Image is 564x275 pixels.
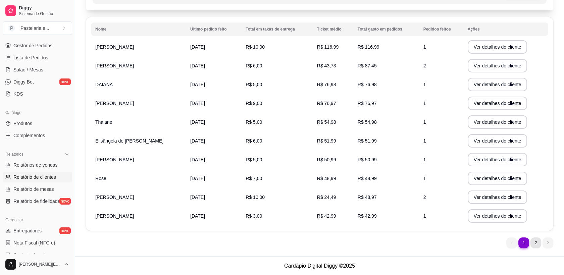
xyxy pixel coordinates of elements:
[246,195,265,200] span: R$ 10,00
[246,157,262,162] span: R$ 5,00
[468,115,527,129] button: Ver detalhes do cliente
[91,22,186,36] th: Nome
[190,138,205,144] span: [DATE]
[358,138,377,144] span: R$ 51,99
[358,101,377,106] span: R$ 76,97
[3,225,72,236] a: Entregadoresnovo
[518,237,529,248] li: pagination item 1 active
[95,195,134,200] span: [PERSON_NAME]
[3,196,72,207] a: Relatório de fidelidadenovo
[95,213,134,219] span: [PERSON_NAME]
[246,138,262,144] span: R$ 6,00
[190,82,205,87] span: [DATE]
[543,237,553,248] li: next page button
[317,63,336,68] span: R$ 43,73
[13,42,52,49] span: Gestor de Pedidos
[503,234,557,252] nav: pagination navigation
[317,101,336,106] span: R$ 76,97
[95,82,113,87] span: DAIANA
[190,101,205,106] span: [DATE]
[317,119,336,125] span: R$ 54,98
[358,176,377,181] span: R$ 48,99
[3,52,72,63] a: Lista de Pedidos
[246,63,262,68] span: R$ 6,00
[95,157,134,162] span: [PERSON_NAME]
[317,44,339,50] span: R$ 116,99
[464,22,548,36] th: Ações
[95,101,134,106] span: [PERSON_NAME]
[19,262,61,267] span: [PERSON_NAME][EMAIL_ADDRESS][DOMAIN_NAME]
[246,101,262,106] span: R$ 9,00
[3,184,72,195] a: Relatório de mesas
[3,172,72,182] a: Relatório de clientes
[423,138,426,144] span: 1
[468,153,527,166] button: Ver detalhes do cliente
[13,78,34,85] span: Diggy Bot
[190,213,205,219] span: [DATE]
[423,82,426,87] span: 1
[468,78,527,91] button: Ver detalhes do cliente
[13,174,56,180] span: Relatório de clientes
[317,82,336,87] span: R$ 76,98
[13,54,48,61] span: Lista de Pedidos
[423,119,426,125] span: 1
[3,118,72,129] a: Produtos
[358,82,377,87] span: R$ 76,98
[13,162,58,168] span: Relatórios de vendas
[3,160,72,170] a: Relatórios de vendas
[358,195,377,200] span: R$ 48,97
[468,172,527,185] button: Ver detalhes do cliente
[3,237,72,248] a: Nota Fiscal (NFC-e)
[95,176,106,181] span: Rose
[19,5,69,11] span: Diggy
[13,120,32,127] span: Produtos
[423,44,426,50] span: 1
[358,213,377,219] span: R$ 42,99
[246,213,262,219] span: R$ 3,00
[468,97,527,110] button: Ver detalhes do cliente
[190,176,205,181] span: [DATE]
[317,213,336,219] span: R$ 42,99
[246,44,265,50] span: R$ 10,00
[3,64,72,75] a: Salão / Mesas
[242,22,313,36] th: Total em taxas de entrega
[20,25,49,32] div: Pastelaria e ...
[95,44,134,50] span: [PERSON_NAME]
[3,89,72,99] a: KDS
[358,157,377,162] span: R$ 50,99
[13,91,23,97] span: KDS
[358,119,377,125] span: R$ 54,98
[19,11,69,16] span: Sistema de Gestão
[186,22,242,36] th: Último pedido feito
[190,63,205,68] span: [DATE]
[3,107,72,118] div: Catálogo
[354,22,419,36] th: Total gasto em pedidos
[246,176,262,181] span: R$ 7,00
[358,44,379,50] span: R$ 116,99
[317,195,336,200] span: R$ 24,49
[423,157,426,162] span: 1
[13,66,43,73] span: Salão / Mesas
[3,256,72,272] button: [PERSON_NAME][EMAIL_ADDRESS][DOMAIN_NAME]
[3,215,72,225] div: Gerenciar
[95,119,112,125] span: Thaiane
[3,76,72,87] a: Diggy Botnovo
[246,119,262,125] span: R$ 5,00
[423,63,426,68] span: 2
[317,138,336,144] span: R$ 51,99
[95,63,134,68] span: [PERSON_NAME]
[317,157,336,162] span: R$ 50,99
[468,134,527,148] button: Ver detalhes do cliente
[468,190,527,204] button: Ver detalhes do cliente
[423,101,426,106] span: 1
[423,176,426,181] span: 1
[423,213,426,219] span: 1
[3,130,72,141] a: Complementos
[3,250,72,260] a: Controle de caixa
[5,152,23,157] span: Relatórios
[530,237,541,248] li: pagination item 2
[3,3,72,19] a: DiggySistema de Gestão
[190,157,205,162] span: [DATE]
[468,40,527,54] button: Ver detalhes do cliente
[3,21,72,35] button: Select a team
